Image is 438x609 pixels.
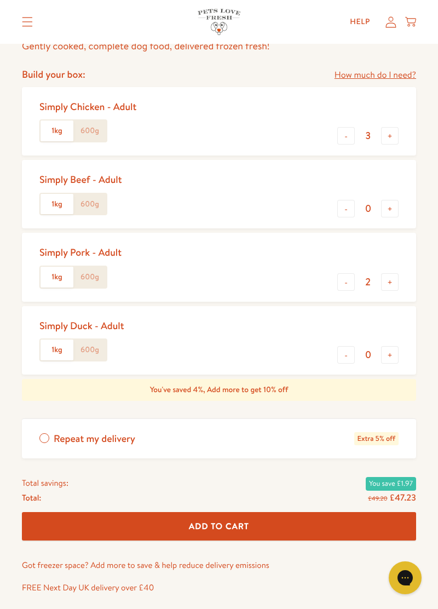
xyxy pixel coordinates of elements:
p: Gently cooked, complete dog food, delivered frozen fresh! [22,38,416,55]
button: + [381,200,399,217]
button: + [381,346,399,364]
button: Add To Cart [22,512,416,541]
label: 600g [73,194,106,215]
label: 600g [73,340,106,360]
span: Total: [22,491,41,505]
span: Extra 5% off [354,432,399,446]
iframe: Gorgias live chat messenger [383,558,427,598]
div: Simply Duck - Adult [39,319,124,332]
button: - [337,200,355,217]
h4: Build your box: [22,68,85,81]
span: Total savings: [22,476,68,490]
span: You save £1.97 [366,477,416,490]
button: - [337,127,355,145]
p: Got freezer space? Add more to save & help reduce delivery emissions [22,558,416,572]
label: 600g [73,120,106,141]
p: FREE Next Day UK delivery over £40 [22,581,416,595]
div: Simply Beef - Adult [39,173,122,186]
button: - [337,273,355,291]
div: You've saved 4%, Add more to get 10% off [22,379,416,401]
label: 1kg [41,267,73,288]
label: 1kg [41,120,73,141]
a: Help [341,11,379,33]
label: 1kg [41,194,73,215]
s: £49.20 [368,494,387,503]
div: Simply Chicken - Adult [39,100,136,113]
button: + [381,273,399,291]
img: Pets Love Fresh [198,9,240,35]
div: Simply Pork - Adult [39,246,122,258]
a: How much do I need? [335,68,416,83]
span: Repeat my delivery [54,432,135,446]
button: + [381,127,399,145]
summary: Translation missing: en.sections.header.menu [13,8,42,36]
span: £47.23 [389,492,416,504]
span: Add To Cart [189,520,249,532]
label: 1kg [41,340,73,360]
button: - [337,346,355,364]
label: 600g [73,267,106,288]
